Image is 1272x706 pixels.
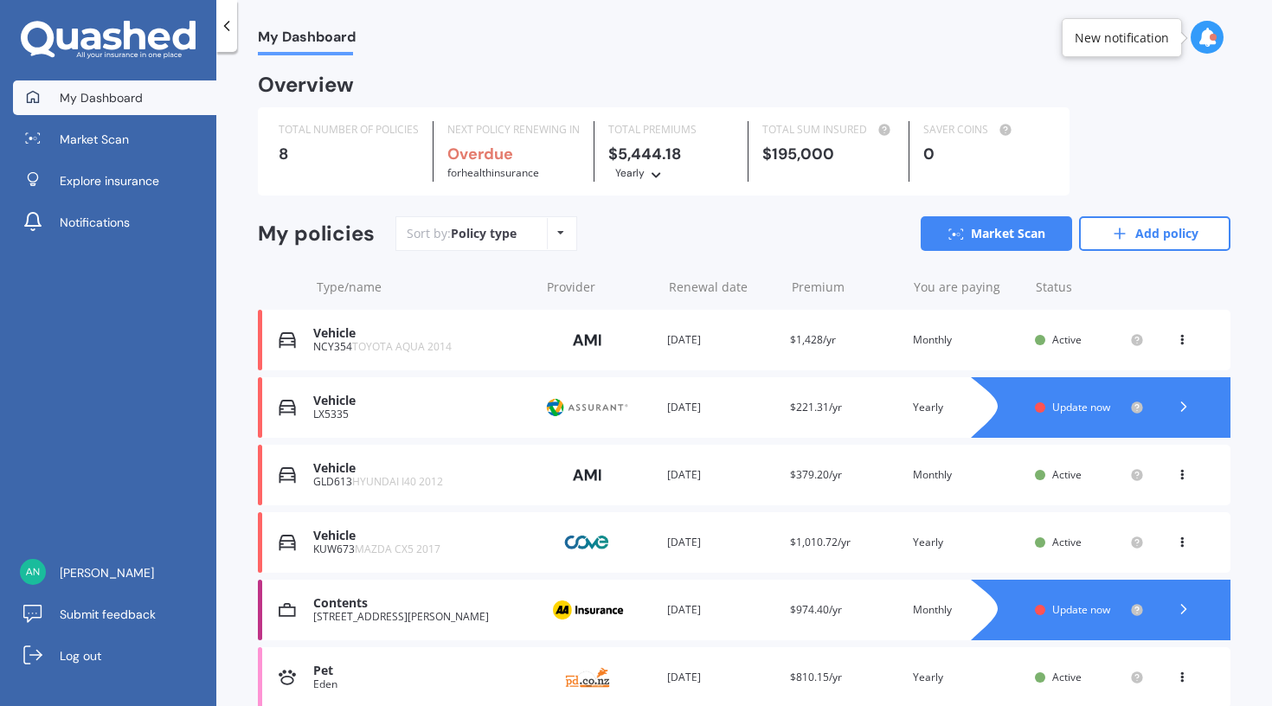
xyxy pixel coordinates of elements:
a: Notifications [13,205,216,240]
div: Pet [313,664,530,678]
img: Vehicle [279,331,296,349]
div: Contents [313,596,530,611]
img: AA [544,594,631,626]
a: [PERSON_NAME] [13,555,216,590]
span: Active [1052,332,1082,347]
div: Vehicle [313,529,530,543]
div: Sort by: [407,225,517,242]
span: Market Scan [60,131,129,148]
div: Vehicle [313,461,530,476]
div: $5,444.18 [608,145,734,182]
div: Eden [313,678,530,690]
div: [DATE] [667,669,776,686]
div: SAVER COINS [923,121,1049,138]
span: $1,428/yr [790,332,836,347]
span: Log out [60,647,101,664]
div: Premium [792,279,900,296]
img: Contents [279,601,296,619]
img: PD Insurance NZ [544,661,631,694]
div: New notification [1075,29,1169,47]
div: Status [1036,279,1144,296]
div: Vehicle [313,326,530,341]
span: [PERSON_NAME] [60,564,154,581]
img: Protecta [544,391,631,424]
div: 8 [279,145,419,163]
div: Monthly [913,466,1022,484]
span: Update now [1052,400,1110,414]
img: Cove [544,526,631,559]
div: LX5335 [313,408,530,420]
div: Vehicle [313,394,530,408]
div: KUW673 [313,543,530,555]
a: Add policy [1079,216,1230,251]
div: TOTAL SUM INSURED [762,121,895,138]
div: [DATE] [667,601,776,619]
div: 0 [923,145,1049,163]
span: Explore insurance [60,172,159,189]
span: Submit feedback [60,606,156,623]
div: Provider [547,279,655,296]
div: $195,000 [762,145,895,163]
a: Log out [13,639,216,673]
a: My Dashboard [13,80,216,115]
span: $221.31/yr [790,400,842,414]
div: Yearly [913,399,1022,416]
div: Type/name [317,279,533,296]
span: $379.20/yr [790,467,842,482]
img: AMI [544,459,631,491]
a: Submit feedback [13,597,216,632]
div: NCY354 [313,341,530,353]
div: TOTAL PREMIUMS [608,121,734,138]
span: for Health insurance [447,165,539,180]
img: Vehicle [279,399,296,416]
img: 599fc2cd98a8c69b43826cca2ee25570 [20,559,46,585]
img: Vehicle [279,466,296,484]
span: MAZDA CX5 2017 [355,542,440,556]
div: [DATE] [667,331,776,349]
span: Update now [1052,602,1110,617]
span: $810.15/yr [790,670,842,684]
a: Market Scan [13,122,216,157]
div: Yearly [913,669,1022,686]
img: Vehicle [279,534,296,551]
a: Market Scan [921,216,1072,251]
div: GLD613 [313,476,530,488]
div: Policy type [451,225,517,242]
div: [DATE] [667,534,776,551]
div: Overview [258,76,354,93]
div: Monthly [913,331,1022,349]
img: AMI [544,324,631,356]
div: Yearly [615,164,645,182]
div: My policies [258,221,375,247]
b: Overdue [447,144,513,164]
span: Active [1052,670,1082,684]
span: My Dashboard [60,89,143,106]
div: Renewal date [669,279,777,296]
div: Monthly [913,601,1022,619]
span: TOYOTA AQUA 2014 [352,339,452,354]
span: $1,010.72/yr [790,535,851,549]
div: TOTAL NUMBER OF POLICIES [279,121,419,138]
span: $974.40/yr [790,602,842,617]
span: HYUNDAI I40 2012 [352,474,443,489]
span: Active [1052,467,1082,482]
div: You are paying [914,279,1022,296]
div: NEXT POLICY RENEWING IN [447,121,580,138]
span: Notifications [60,214,130,231]
div: [STREET_ADDRESS][PERSON_NAME] [313,611,530,623]
div: [DATE] [667,399,776,416]
div: Yearly [913,534,1022,551]
img: Pet [279,669,296,686]
a: Explore insurance [13,164,216,198]
div: [DATE] [667,466,776,484]
span: Active [1052,535,1082,549]
span: My Dashboard [258,29,356,52]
